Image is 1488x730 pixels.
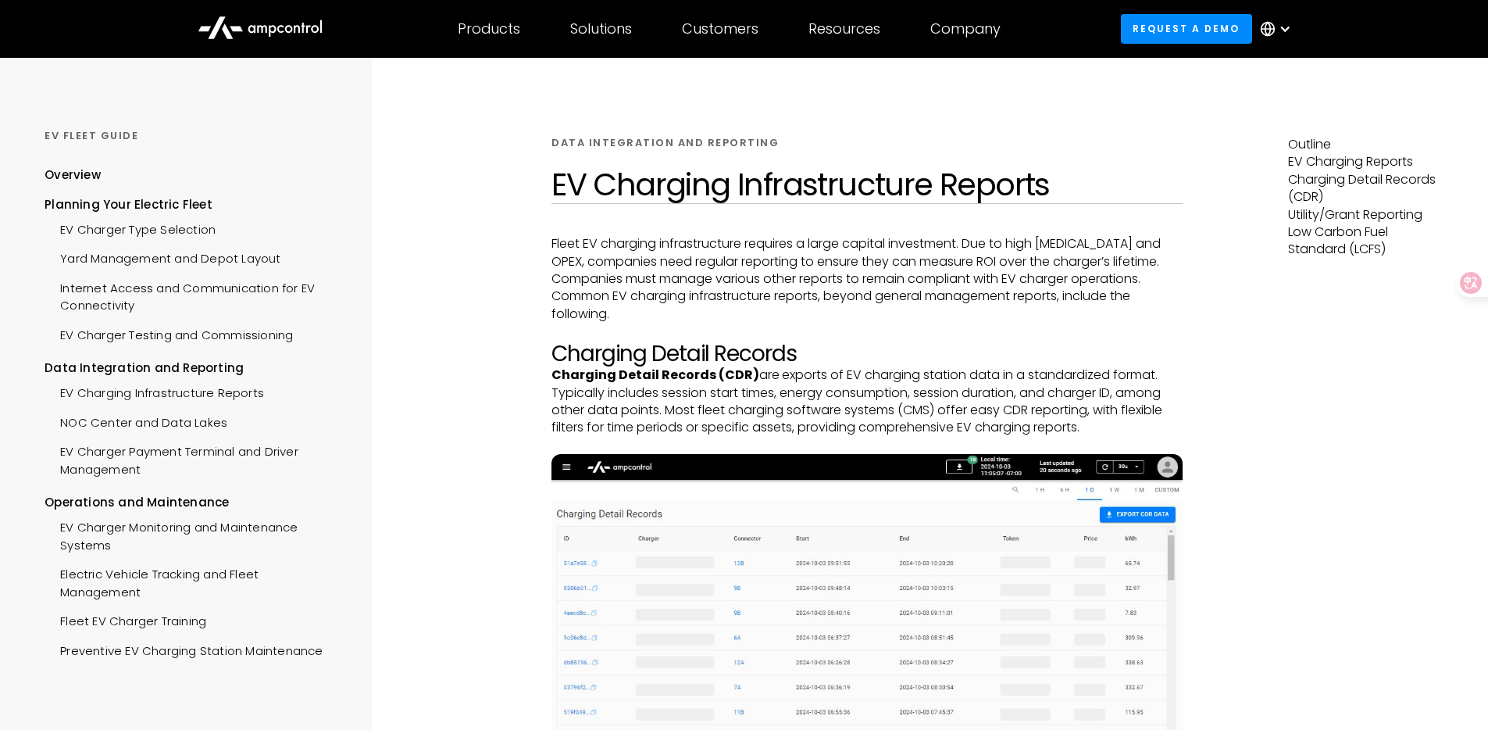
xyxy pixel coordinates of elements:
[551,341,1183,367] h2: Charging Detail Records
[551,166,1183,203] h1: EV Charging Infrastructure Reports
[45,319,293,348] a: EV Charger Testing and Commissioning
[45,213,216,242] a: EV Charger Type Selection
[45,377,264,406] a: EV Charging Infrastructure Reports
[551,323,1183,340] p: ‍
[45,558,342,605] a: Electric Vehicle Tracking and Fleet Management
[551,235,1183,323] p: Fleet EV charging infrastructure requires a large capital investment. Due to high [MEDICAL_DATA] ...
[45,511,342,558] a: EV Charger Monitoring and Maintenance Systems
[45,494,342,511] div: Operations and Maintenance
[1288,206,1443,224] p: Utility/Grant Reporting
[808,20,880,38] div: Resources
[45,166,101,195] a: Overview
[45,196,342,213] div: Planning Your Electric Fleet
[1288,171,1443,206] p: Charging Detail Records (CDR)
[458,20,520,38] div: Products
[570,20,632,38] div: Solutions
[45,166,101,184] div: Overview
[551,366,759,384] strong: Charging Detail Records (CDR)
[551,136,779,150] div: Data Integration and Reporting
[1288,136,1443,153] p: Outline
[45,272,342,319] a: Internet Access and Communication for EV Connectivity
[551,437,1183,454] p: ‍
[45,435,342,482] a: EV Charger Payment Terminal and Driver Management
[930,20,1001,38] div: Company
[45,129,342,143] div: Ev Fleet GUIDE
[1288,224,1443,259] p: Low Carbon Fuel Standard (LCFS)
[45,635,323,664] a: Preventive EV Charging Station Maintenance
[1288,153,1443,170] p: EV Charging Reports
[45,360,342,377] div: Data Integration and Reporting
[682,20,758,38] div: Customers
[45,406,227,435] a: NOC Center and Data Lakes
[45,605,206,634] a: Fleet EV Charger Training
[551,367,1183,437] p: are exports of EV charging station data in a standardized format. Typically includes session star...
[1121,14,1252,43] a: Request a demo
[45,242,280,271] a: Yard Management and Depot Layout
